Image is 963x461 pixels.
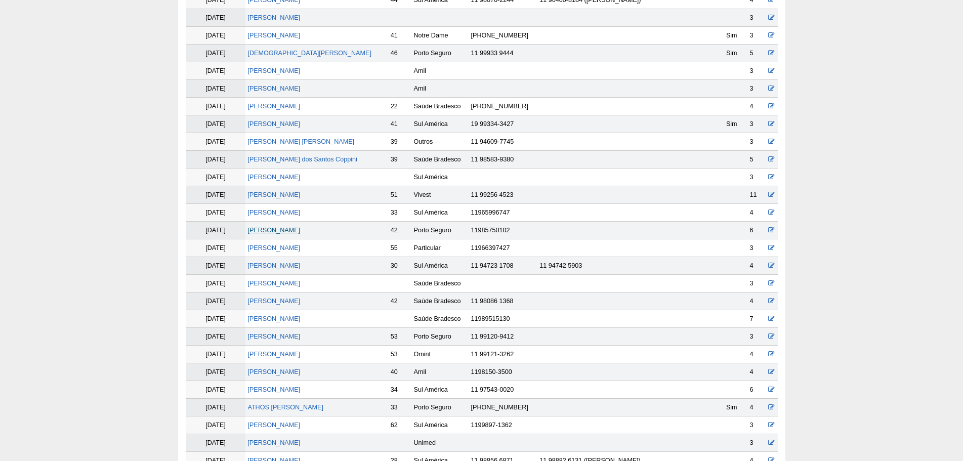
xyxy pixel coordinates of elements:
td: 3 [747,27,766,45]
td: 11 98583-9380 [469,151,538,169]
td: [DATE] [186,434,246,452]
td: [DATE] [186,416,246,434]
td: Porto Seguro [412,222,469,239]
td: Porto Seguro [412,399,469,416]
td: 7 [747,310,766,328]
td: 34 [389,381,412,399]
td: 6 [747,381,766,399]
a: [PERSON_NAME] [247,280,300,287]
td: [DATE] [186,151,246,169]
td: 3 [747,416,766,434]
td: Saúde Bradesco [412,98,469,115]
a: [PERSON_NAME] [247,32,300,39]
td: 11 99120-9412 [469,328,538,346]
td: [DATE] [186,204,246,222]
td: [DATE] [186,9,246,27]
td: 11 94742 5903 [537,257,655,275]
a: [DEMOGRAPHIC_DATA][PERSON_NAME] [247,50,371,57]
td: 51 [389,186,412,204]
a: [PERSON_NAME] [247,120,300,128]
td: Outros [412,133,469,151]
td: [PHONE_NUMBER] [469,27,538,45]
td: Porto Seguro [412,45,469,62]
td: [DATE] [186,62,246,80]
td: 11 94723 1708 [469,257,538,275]
td: Amil [412,80,469,98]
a: [PERSON_NAME] [247,262,300,269]
td: [DATE] [186,292,246,310]
a: [PERSON_NAME] [247,209,300,216]
td: 41 [389,27,412,45]
td: 33 [389,399,412,416]
td: 1198150-3500 [469,363,538,381]
td: 3 [747,133,766,151]
a: [PERSON_NAME] [247,174,300,181]
td: [PHONE_NUMBER] [469,98,538,115]
td: [DATE] [186,133,246,151]
td: 53 [389,346,412,363]
a: [PERSON_NAME] [247,439,300,446]
a: [PERSON_NAME] [247,244,300,252]
a: [PERSON_NAME] [247,422,300,429]
td: Sul América [412,169,469,186]
td: 4 [747,98,766,115]
td: 3 [747,169,766,186]
td: 55 [389,239,412,257]
td: [DATE] [186,275,246,292]
td: Sim [724,399,748,416]
td: [DATE] [186,98,246,115]
td: 3 [747,80,766,98]
a: [PERSON_NAME] [247,85,300,92]
a: [PERSON_NAME] [247,67,300,74]
td: 41 [389,115,412,133]
td: 53 [389,328,412,346]
td: [DATE] [186,399,246,416]
td: [DATE] [186,328,246,346]
td: 22 [389,98,412,115]
td: Saúde Bradesco [412,151,469,169]
td: [DATE] [186,346,246,363]
td: Unimed [412,434,469,452]
td: Sim [724,27,748,45]
td: [DATE] [186,80,246,98]
td: Omint [412,346,469,363]
td: 3 [747,115,766,133]
td: 3 [747,328,766,346]
td: 3 [747,239,766,257]
td: 11989515130 [469,310,538,328]
td: 19 99334-3427 [469,115,538,133]
a: [PERSON_NAME] [247,333,300,340]
td: 11 98086 1368 [469,292,538,310]
td: 62 [389,416,412,434]
td: 3 [747,62,766,80]
td: Sim [724,45,748,62]
td: Amil [412,363,469,381]
td: [DATE] [186,222,246,239]
td: 33 [389,204,412,222]
td: 30 [389,257,412,275]
td: 11985750102 [469,222,538,239]
a: [PERSON_NAME] [247,386,300,393]
td: 4 [747,346,766,363]
td: Saúde Bradesco [412,292,469,310]
a: [PERSON_NAME] [247,227,300,234]
a: [PERSON_NAME] dos Santos Coppini [247,156,357,163]
td: 3 [747,275,766,292]
td: 6 [747,222,766,239]
td: [DATE] [186,27,246,45]
td: 3 [747,434,766,452]
a: [PERSON_NAME] [247,368,300,375]
td: [PHONE_NUMBER] [469,399,538,416]
td: [DATE] [186,169,246,186]
td: Saúde Bradesco [412,275,469,292]
td: 46 [389,45,412,62]
td: Sul América [412,257,469,275]
td: 3 [747,9,766,27]
td: [DATE] [186,45,246,62]
td: 42 [389,222,412,239]
a: [PERSON_NAME] [247,315,300,322]
td: Sim [724,115,748,133]
td: 11 [747,186,766,204]
td: Porto Seguro [412,328,469,346]
td: 5 [747,151,766,169]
